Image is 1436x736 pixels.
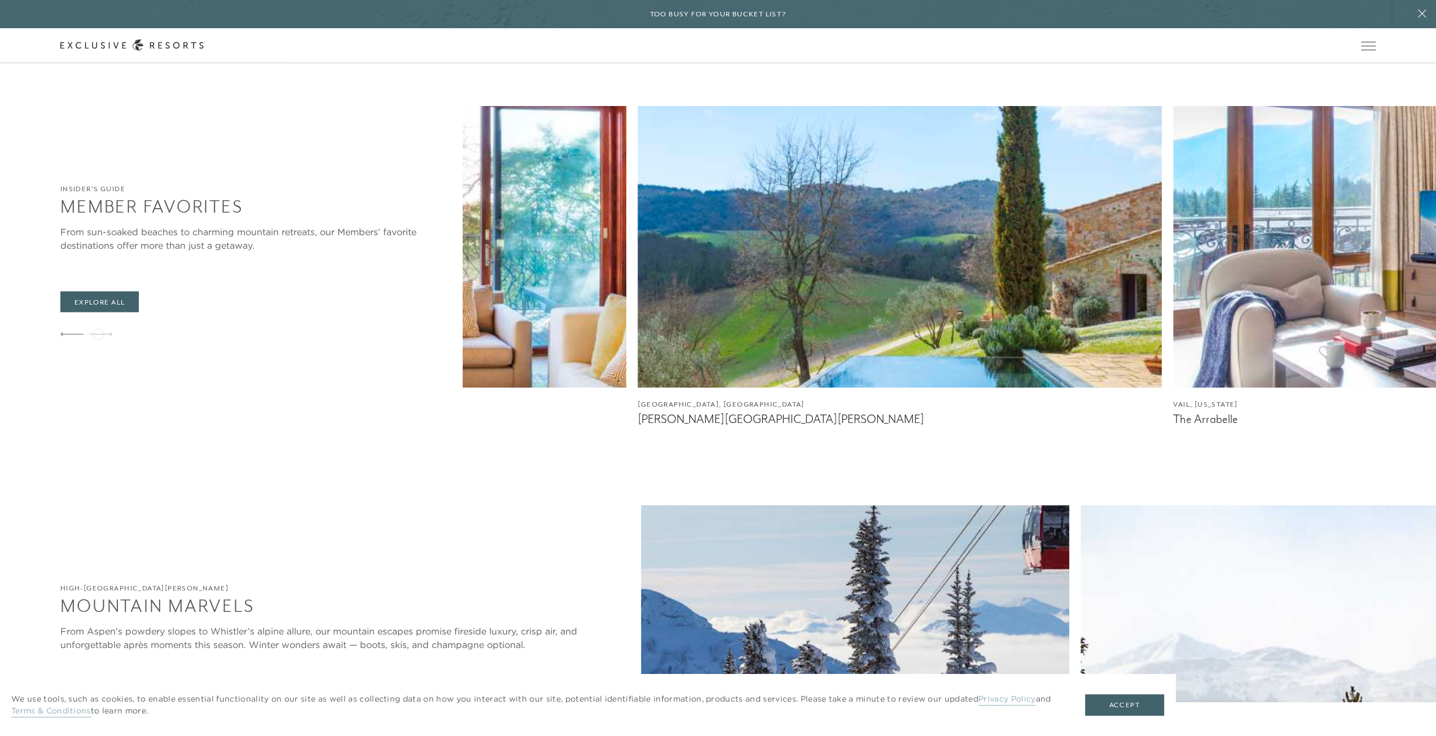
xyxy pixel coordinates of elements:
h6: Insider's Guide [60,183,451,194]
a: Explore All [60,291,139,312]
a: Privacy Policy [978,694,1035,706]
figcaption: [GEOGRAPHIC_DATA], [GEOGRAPHIC_DATA] [638,399,1162,409]
a: Terms & Conditions [11,706,91,717]
h6: High-[GEOGRAPHIC_DATA][PERSON_NAME] [60,583,630,593]
div: From Aspen’s powdery slopes to Whistler’s alpine allure, our mountain escapes promise fireside lu... [60,624,630,651]
figcaption: [PERSON_NAME][GEOGRAPHIC_DATA][PERSON_NAME] [638,412,1162,426]
div: From sun-soaked beaches to charming mountain retreats, our Members’ favorite destinations offer m... [60,224,451,252]
button: Accept [1085,694,1164,716]
h6: Too busy for your bucket list? [650,9,787,20]
p: We use tools, such as cookies, to enable essential functionality on our site as well as collectin... [11,693,1062,717]
button: Open navigation [1361,42,1376,50]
